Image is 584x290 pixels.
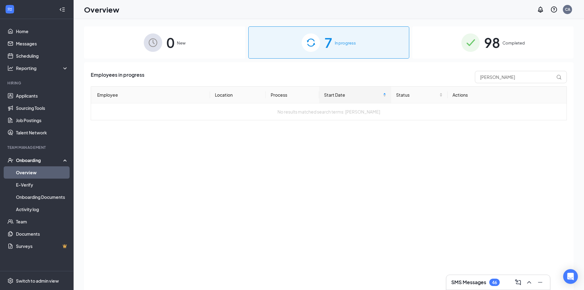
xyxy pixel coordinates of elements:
[475,71,567,83] input: Search by Name, Job Posting, or Process
[550,6,558,13] svg: QuestionInfo
[16,50,68,62] a: Scheduling
[16,102,68,114] a: Sourcing Tools
[565,7,570,12] div: CA
[7,6,13,12] svg: WorkstreamLogo
[16,166,68,179] a: Overview
[396,91,438,98] span: Status
[59,6,65,13] svg: Collapse
[16,65,69,71] div: Reporting
[16,228,68,240] a: Documents
[16,90,68,102] a: Applicants
[391,87,448,103] th: Status
[16,114,68,126] a: Job Postings
[324,32,332,53] span: 7
[7,65,13,71] svg: Analysis
[335,40,356,46] span: In progress
[514,279,522,286] svg: ComposeMessage
[513,277,523,287] button: ComposeMessage
[324,91,382,98] span: Start Date
[484,32,500,53] span: 98
[266,87,319,103] th: Process
[177,40,185,46] span: New
[16,179,68,191] a: E-Verify
[7,80,67,86] div: Hiring
[7,278,13,284] svg: Settings
[166,32,174,53] span: 0
[16,191,68,203] a: Onboarding Documents
[451,279,486,286] h3: SMS Messages
[84,4,119,15] h1: Overview
[91,71,144,83] span: Employees in progress
[210,87,266,103] th: Location
[563,269,578,284] div: Open Intercom Messenger
[16,25,68,37] a: Home
[16,203,68,215] a: Activity log
[16,240,68,252] a: SurveysCrown
[536,279,544,286] svg: Minimize
[7,145,67,150] div: Team Management
[492,280,497,285] div: 46
[16,126,68,139] a: Talent Network
[535,277,545,287] button: Minimize
[537,6,544,13] svg: Notifications
[16,157,63,163] div: Onboarding
[91,87,210,103] th: Employee
[502,40,525,46] span: Completed
[91,103,567,120] td: No results matched search terms: [PERSON_NAME]
[448,87,567,103] th: Actions
[16,278,59,284] div: Switch to admin view
[525,279,533,286] svg: ChevronUp
[16,37,68,50] a: Messages
[524,277,534,287] button: ChevronUp
[16,215,68,228] a: Team
[7,157,13,163] svg: UserCheck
